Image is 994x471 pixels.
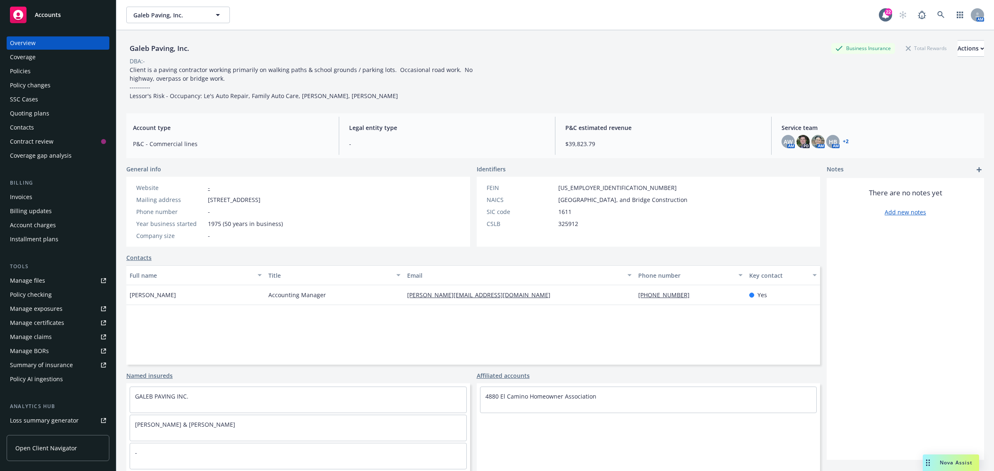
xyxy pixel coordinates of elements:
a: Loss summary generator [7,414,109,427]
button: Phone number [635,265,746,285]
button: Full name [126,265,265,285]
a: Coverage gap analysis [7,149,109,162]
div: Loss summary generator [10,414,79,427]
span: Identifiers [477,165,506,173]
div: FEIN [487,183,555,192]
a: Billing updates [7,204,109,218]
div: Business Insurance [831,43,895,53]
div: Key contact [749,271,808,280]
a: Affiliated accounts [477,371,530,380]
a: 4880 El Camino Homeowner Association [485,392,596,400]
div: Mailing address [136,195,205,204]
div: Email [407,271,622,280]
span: HB [829,137,837,146]
div: Website [136,183,205,192]
button: Title [265,265,404,285]
span: P&C estimated revenue [565,123,761,132]
div: SIC code [487,207,555,216]
button: Nova Assist [923,454,979,471]
a: SSC Cases [7,93,109,106]
div: Title [268,271,391,280]
a: Contacts [126,253,152,262]
span: - [208,207,210,216]
a: Report a Bug [914,7,930,23]
a: Account charges [7,219,109,232]
a: - [208,184,210,192]
span: Galeb Paving, Inc. [133,11,205,19]
span: Account type [133,123,329,132]
a: Named insureds [126,371,173,380]
a: Manage certificates [7,316,109,329]
div: Company size [136,231,205,240]
span: Service team [782,123,977,132]
a: Summary of insurance [7,358,109,372]
a: [PHONE_NUMBER] [638,291,696,299]
div: Full name [130,271,253,280]
a: Invoices [7,190,109,204]
div: Phone number [136,207,205,216]
a: Policy changes [7,79,109,92]
a: [PERSON_NAME] & [PERSON_NAME] [135,421,235,428]
div: Billing updates [10,204,52,218]
a: Contacts [7,121,109,134]
a: Manage files [7,274,109,287]
div: Manage files [10,274,45,287]
a: - [135,449,137,457]
div: Account charges [10,219,56,232]
div: Manage BORs [10,344,49,358]
div: Phone number [638,271,733,280]
div: Coverage gap analysis [10,149,72,162]
div: Installment plans [10,233,58,246]
div: 22 [885,8,892,16]
span: Legal entity type [349,123,545,132]
button: Email [404,265,635,285]
button: Key contact [746,265,820,285]
button: Galeb Paving, Inc. [126,7,230,23]
a: Policy AI ingestions [7,372,109,386]
span: Nova Assist [940,459,972,466]
div: Manage exposures [10,302,63,315]
div: Total Rewards [902,43,951,53]
a: Policies [7,65,109,78]
div: Contacts [10,121,34,134]
span: 1975 (50 years in business) [208,219,283,228]
span: Open Client Navigator [15,444,77,452]
div: Actions [958,41,984,56]
div: Billing [7,179,109,187]
span: - [208,231,210,240]
span: $39,823.79 [565,139,761,148]
a: Switch app [952,7,968,23]
div: Policies [10,65,31,78]
div: Analytics hub [7,402,109,411]
button: Actions [958,40,984,57]
a: Accounts [7,3,109,26]
div: Quoting plans [10,107,49,120]
div: Tools [7,262,109,271]
div: Contract review [10,135,53,148]
div: Summary of insurance [10,358,73,372]
a: Manage BORs [7,344,109,358]
a: Search [933,7,949,23]
span: 325912 [558,219,578,228]
span: Accounts [35,12,61,18]
div: Policy checking [10,288,52,301]
span: P&C - Commercial lines [133,139,329,148]
div: Year business started [136,219,205,228]
a: Start snowing [895,7,911,23]
span: [PERSON_NAME] [130,291,176,299]
div: Policy changes [10,79,51,92]
a: Installment plans [7,233,109,246]
span: [GEOGRAPHIC_DATA], and Bridge Construction [558,195,688,204]
div: NAICS [487,195,555,204]
span: Yes [758,291,767,299]
div: Policy AI ingestions [10,372,63,386]
div: CSLB [487,219,555,228]
span: There are no notes yet [869,188,942,198]
a: GALEB PAVING INC. [135,392,188,400]
a: [PERSON_NAME][EMAIL_ADDRESS][DOMAIN_NAME] [407,291,557,299]
a: Manage exposures [7,302,109,315]
div: Overview [10,36,36,50]
a: Manage claims [7,330,109,344]
a: +2 [843,139,849,144]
